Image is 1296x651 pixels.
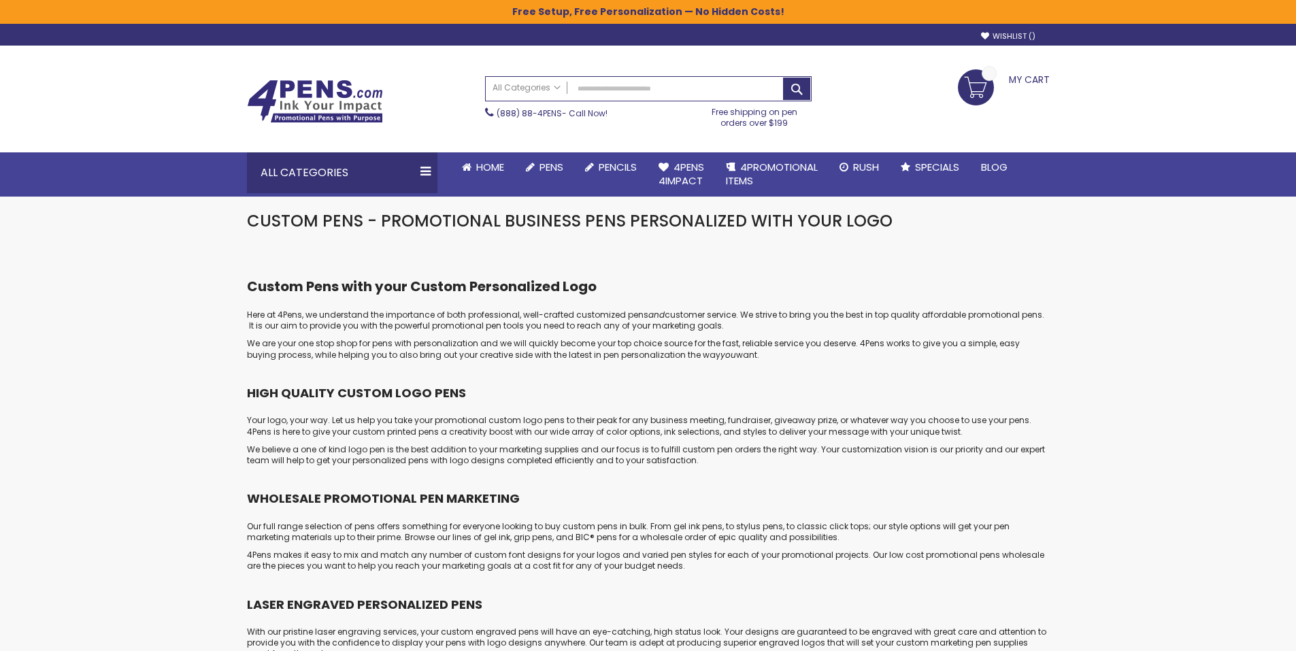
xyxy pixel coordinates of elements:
[599,160,637,174] span: Pencils
[493,82,561,93] span: All Categories
[715,152,829,197] a: 4PROMOTIONALITEMS
[915,160,959,174] span: Specials
[247,277,597,296] strong: Custom Pens with your Custom Personalized Logo
[247,152,437,193] div: All Categories
[247,444,1050,466] p: We believe a one of kind logo pen is the best addition to your marketing supplies and our focus i...
[648,309,665,320] em: and
[476,160,504,174] span: Home
[853,160,879,174] span: Rush
[981,31,1035,41] a: Wishlist
[697,101,812,129] div: Free shipping on pen orders over $199
[497,107,608,119] span: - Call Now!
[247,338,1050,360] p: We are your one stop shop for pens with personalization and we will quickly become your top choic...
[981,160,1008,174] span: Blog
[829,152,890,182] a: Rush
[247,415,1050,437] p: Your logo, your way. Let us help you take your promotional custom logo pens to their peak for any...
[451,152,515,182] a: Home
[515,152,574,182] a: Pens
[574,152,648,182] a: Pencils
[486,77,567,99] a: All Categories
[247,80,383,123] img: 4Pens Custom Pens and Promotional Products
[726,160,818,188] span: 4PROMOTIONAL ITEMS
[720,349,736,361] em: you
[247,384,466,401] strong: HIGH QUALITY CUSTOM LOGO PENS
[497,107,562,119] a: (888) 88-4PENS
[247,596,482,613] strong: LASER ENGRAVED PERSONALIZED PENS
[970,152,1018,182] a: Blog
[539,160,563,174] span: Pens
[247,490,520,507] strong: WHOLESALE PROMOTIONAL PEN MARKETING
[247,521,1050,543] p: Our full range selection of pens offers something for everyone looking to buy custom pens in bulk...
[247,310,1050,331] p: Here at 4Pens, we understand the importance of both professional, well-crafted customized pens cu...
[247,210,893,232] span: Custom Pens - Promotional Business Pens Personalized with your Logo
[659,160,704,188] span: 4Pens 4impact
[247,550,1050,571] p: 4Pens makes it easy to mix and match any number of custom font designs for your logos and varied ...
[890,152,970,182] a: Specials
[648,152,715,197] a: 4Pens4impact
